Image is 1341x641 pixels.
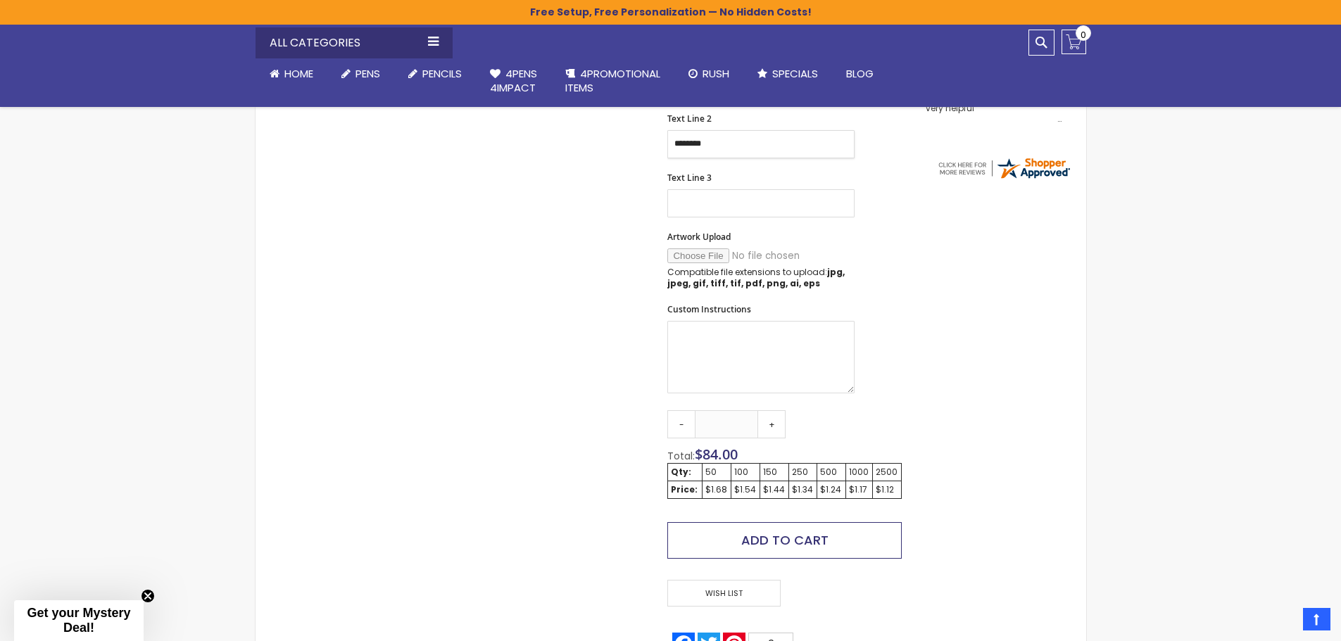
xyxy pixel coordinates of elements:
div: 100 [734,467,757,478]
a: Blog [832,58,888,89]
p: Compatible file extensions to upload: [667,267,855,289]
a: Wish List [667,580,784,607]
div: Get your Mystery Deal!Close teaser [14,600,144,641]
div: Customer service is great and very helpful [926,94,1062,124]
div: 500 [820,467,842,478]
div: 150 [763,467,786,478]
span: Artwork Upload [667,231,731,243]
a: 0 [1062,30,1086,54]
strong: Price: [671,483,698,495]
img: 4pens.com widget logo [936,156,1071,181]
a: 4PROMOTIONALITEMS [551,58,674,104]
span: 84.00 [703,445,738,464]
a: Pencils [394,58,476,89]
div: $1.54 [734,484,757,495]
span: Home [284,66,313,81]
span: Pencils [422,66,462,81]
button: Close teaser [141,589,155,603]
div: All Categories [256,27,453,58]
div: $1.34 [792,484,814,495]
div: 250 [792,467,814,478]
span: Blog [846,66,874,81]
a: 4pens.com certificate URL [936,172,1071,184]
span: Custom Instructions [667,303,751,315]
span: Rush [703,66,729,81]
span: Specials [772,66,818,81]
span: 4PROMOTIONAL ITEMS [565,66,660,95]
div: 2500 [876,467,898,478]
strong: Qty: [671,466,691,478]
span: Text Line 2 [667,113,712,125]
div: 50 [705,467,728,478]
a: + [757,410,786,438]
a: Home [256,58,327,89]
div: 1000 [849,467,869,478]
span: Text Line 3 [667,172,712,184]
div: $1.17 [849,484,869,495]
span: 4Pens 4impact [490,66,537,95]
a: Pens [327,58,394,89]
div: $1.24 [820,484,842,495]
a: Rush [674,58,743,89]
strong: jpg, jpeg, gif, tiff, tif, pdf, png, ai, eps [667,266,845,289]
span: Total: [667,449,695,463]
div: $1.12 [876,484,898,495]
span: 0 [1081,28,1086,42]
a: - [667,410,695,438]
span: $ [695,445,738,464]
div: $1.44 [763,484,786,495]
div: $1.68 [705,484,728,495]
span: Get your Mystery Deal! [27,606,130,635]
span: Add to Cart [741,531,829,549]
a: 4Pens4impact [476,58,551,104]
a: Specials [743,58,832,89]
button: Add to Cart [667,522,901,559]
a: Top [1303,608,1330,630]
span: Wish List [667,580,780,607]
span: Pens [355,66,380,81]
